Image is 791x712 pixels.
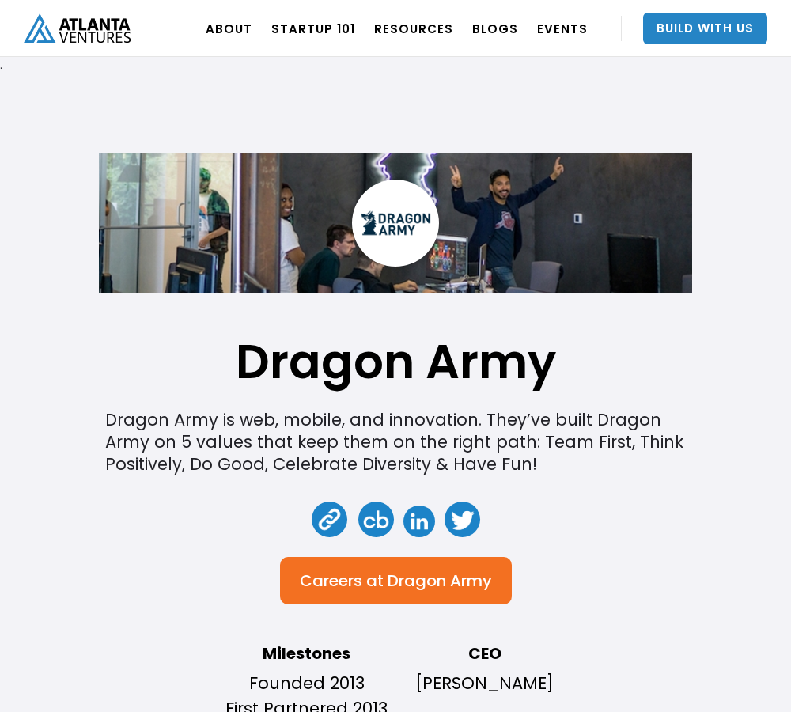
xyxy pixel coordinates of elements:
[280,557,512,604] a: Careers atDragon Army
[374,6,453,51] a: RESOURCES
[643,13,767,44] a: Build With Us
[403,671,566,696] p: [PERSON_NAME]
[206,6,252,51] a: ABOUT
[271,6,355,51] a: Startup 101
[388,573,492,589] div: Dragon Army
[236,342,556,381] h1: Dragon Army
[472,6,518,51] a: BLOGS
[225,644,388,663] h4: Milestones
[537,6,588,51] a: EVENTS
[403,644,566,663] h4: CEO
[105,409,687,475] div: Dragon Army is web, mobile, and innovation. They’ve built Dragon Army on 5 values that keep them ...
[300,573,384,589] div: Careers at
